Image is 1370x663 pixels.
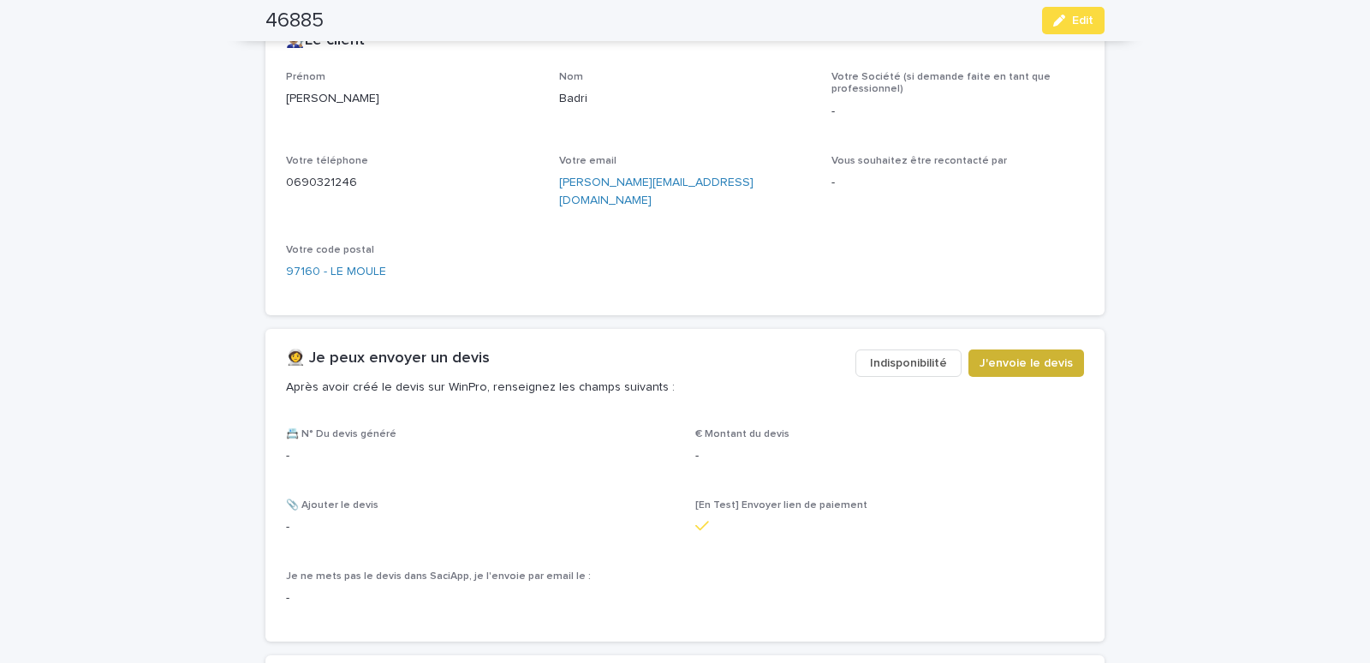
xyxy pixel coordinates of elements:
p: - [695,447,1084,465]
p: Badri [559,90,812,108]
span: Je ne mets pas le devis dans SaciApp, je l'envoie par email le : [286,571,591,582]
p: 0690321246 [286,174,539,192]
p: - [286,447,675,465]
button: J'envoie le devis [968,349,1084,377]
span: Nom [559,72,583,82]
span: 📎 Ajouter le devis [286,500,378,511]
p: - [286,518,675,536]
button: Edit [1042,7,1105,34]
p: Après avoir créé le devis sur WinPro, renseignez les champs suivants : [286,379,842,395]
a: [PERSON_NAME][EMAIL_ADDRESS][DOMAIN_NAME] [559,176,753,206]
span: Votre code postal [286,245,374,255]
p: - [831,174,1084,192]
span: € Montant du devis [695,429,789,439]
p: - [286,589,675,607]
p: - [831,103,1084,121]
span: Prénom [286,72,325,82]
a: 97160 - LE MOULE [286,263,386,281]
h2: 👨🏽‍🔧Le client [286,32,365,51]
button: Indisponibilité [855,349,962,377]
span: Vous souhaitez être recontacté par [831,156,1007,166]
span: Votre email [559,156,616,166]
span: 📇 N° Du devis généré [286,429,396,439]
span: Votre Société (si demande faite en tant que professionnel) [831,72,1051,94]
span: Votre téléphone [286,156,368,166]
span: J'envoie le devis [980,355,1073,372]
h2: 👩‍🚀 Je peux envoyer un devis [286,349,490,368]
h2: 46885 [265,9,324,33]
span: Edit [1072,15,1093,27]
p: [PERSON_NAME] [286,90,539,108]
span: [En Test] Envoyer lien de paiement [695,500,867,511]
span: Indisponibilité [870,355,947,372]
